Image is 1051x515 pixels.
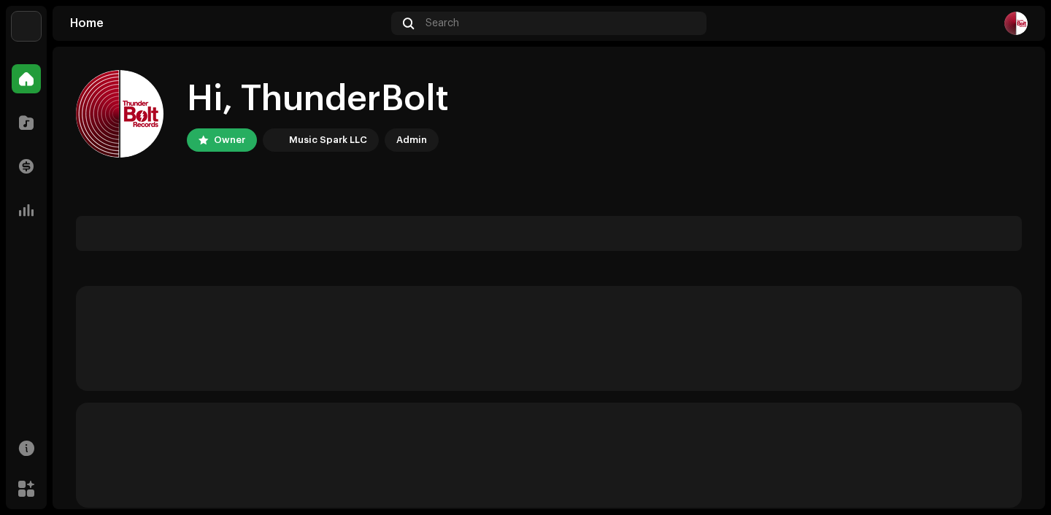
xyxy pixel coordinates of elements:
[214,131,245,149] div: Owner
[266,131,283,149] img: bc4c4277-71b2-49c5-abdf-ca4e9d31f9c1
[426,18,459,29] span: Search
[187,76,449,123] div: Hi, ThunderBolt
[396,131,427,149] div: Admin
[12,12,41,41] img: bc4c4277-71b2-49c5-abdf-ca4e9d31f9c1
[289,131,367,149] div: Music Spark LLC
[70,18,385,29] div: Home
[1004,12,1028,35] img: aefbdaba-986a-49ae-b366-4e3e43b814eb
[76,70,163,158] img: aefbdaba-986a-49ae-b366-4e3e43b814eb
